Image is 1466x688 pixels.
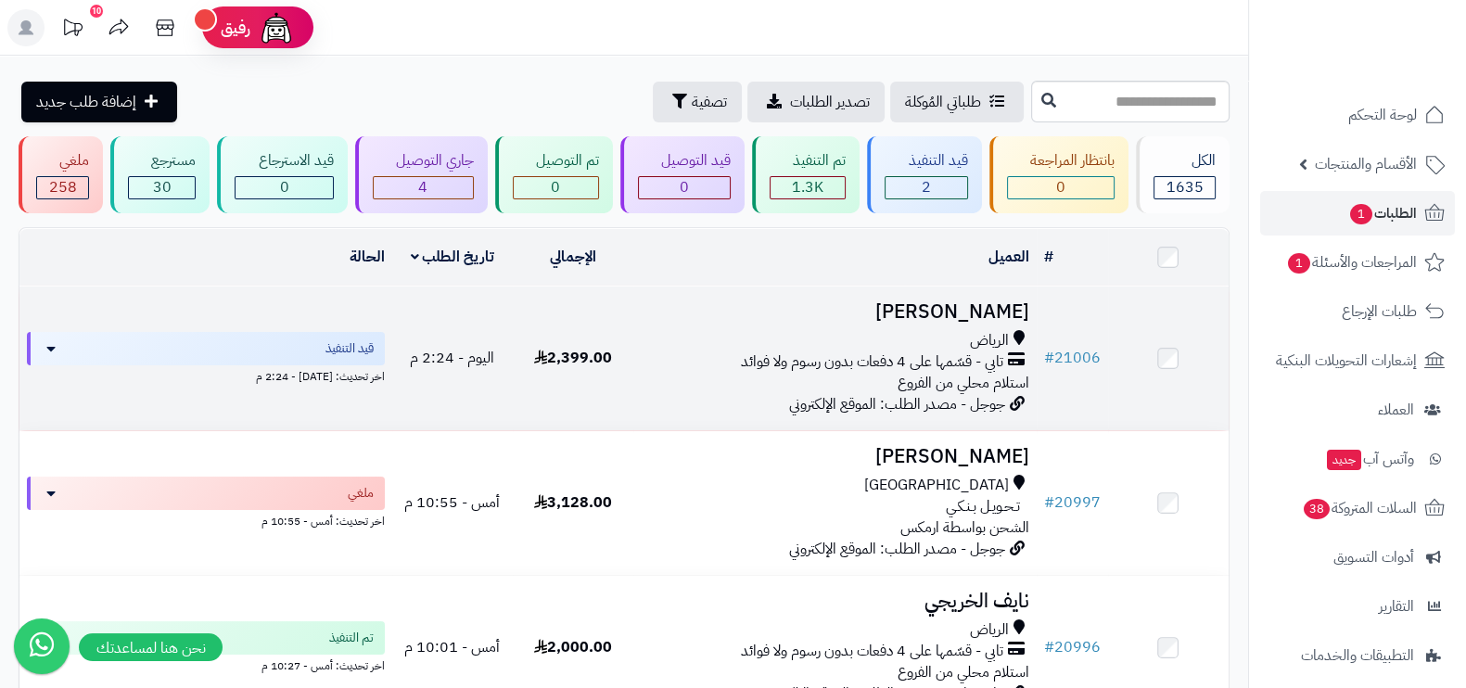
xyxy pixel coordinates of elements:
span: السلات المتروكة [1302,495,1417,521]
span: 1635 [1166,176,1203,198]
a: تصدير الطلبات [747,82,885,122]
div: اخر تحديث: [DATE] - 2:24 م [27,365,385,385]
div: جاري التوصيل [373,150,474,172]
span: جديد [1327,450,1361,470]
div: قيد التوصيل [638,150,731,172]
a: #21006 [1044,347,1101,369]
span: 2,000.00 [534,636,612,658]
h3: نايف الخريجي [641,591,1028,612]
span: 3,128.00 [534,491,612,514]
span: طلباتي المُوكلة [905,91,981,113]
span: 1 [1350,204,1372,224]
a: إضافة طلب جديد [21,82,177,122]
div: قيد الاسترجاع [235,150,333,172]
a: # [1044,246,1053,268]
span: تابي - قسّمها على 4 دفعات بدون رسوم ولا فوائد [741,351,1003,373]
span: # [1044,347,1054,369]
a: العملاء [1260,388,1455,432]
span: 0 [551,176,560,198]
span: 1 [1288,253,1310,274]
div: 30 [129,177,195,198]
div: الكل [1154,150,1216,172]
a: التقارير [1260,584,1455,629]
span: أمس - 10:55 م [404,491,500,514]
span: قيد التنفيذ [325,339,374,358]
a: قيد الاسترجاع 0 [213,136,351,213]
span: الطلبات [1348,200,1417,226]
span: العملاء [1378,397,1414,423]
a: قيد التوصيل 0 [617,136,748,213]
span: 30 [153,176,172,198]
span: الأقسام والمنتجات [1315,151,1417,177]
a: تاريخ الطلب [411,246,495,268]
a: العميل [988,246,1029,268]
span: 0 [279,176,288,198]
a: ملغي 258 [15,136,107,213]
a: الحالة [350,246,385,268]
span: أدوات التسويق [1333,544,1414,570]
div: مسترجع [128,150,196,172]
span: تصفية [692,91,727,113]
span: وآتس آب [1325,446,1414,472]
div: 258 [37,177,88,198]
span: تم التنفيذ [329,629,374,647]
span: المراجعات والأسئلة [1286,249,1417,275]
div: اخر تحديث: أمس - 10:27 م [27,655,385,674]
div: ملغي [36,150,89,172]
img: logo-2.png [1340,52,1448,91]
span: 2 [922,176,931,198]
a: التطبيقات والخدمات [1260,633,1455,678]
span: تصدير الطلبات [790,91,870,113]
a: أدوات التسويق [1260,535,1455,580]
span: 1.3K [792,176,823,198]
span: الرياض [970,330,1009,351]
span: التطبيقات والخدمات [1301,643,1414,669]
div: 0 [639,177,730,198]
span: 0 [1056,176,1065,198]
div: 0 [1008,177,1114,198]
div: 4 [374,177,473,198]
a: #20996 [1044,636,1101,658]
span: اليوم - 2:24 م [410,347,494,369]
a: الإجمالي [550,246,596,268]
span: أمس - 10:01 م [404,636,500,658]
div: 2 [886,177,966,198]
span: التقارير [1379,593,1414,619]
h3: [PERSON_NAME] [641,301,1028,323]
span: جوجل - مصدر الطلب: الموقع الإلكتروني [789,393,1005,415]
span: تـحـويـل بـنـكـي [946,496,1020,517]
span: ملغي [348,484,374,503]
div: قيد التنفيذ [885,150,967,172]
span: إضافة طلب جديد [36,91,136,113]
span: استلام محلي من الفروع [898,661,1029,683]
h3: [PERSON_NAME] [641,446,1028,467]
span: الشحن بواسطة ارمكس [900,516,1029,539]
span: طلبات الإرجاع [1342,299,1417,325]
a: الكل1635 [1132,136,1233,213]
span: إشعارات التحويلات البنكية [1276,348,1417,374]
div: 0 [236,177,332,198]
a: تم التوصيل 0 [491,136,617,213]
a: السلات المتروكة38 [1260,486,1455,530]
span: تابي - قسّمها على 4 دفعات بدون رسوم ولا فوائد [741,641,1003,662]
span: لوحة التحكم [1348,102,1417,128]
button: تصفية [653,82,742,122]
span: رفيق [221,17,250,39]
span: 258 [49,176,77,198]
div: 0 [514,177,598,198]
a: جاري التوصيل 4 [351,136,491,213]
span: # [1044,491,1054,514]
span: استلام محلي من الفروع [898,372,1029,394]
a: تم التنفيذ 1.3K [748,136,863,213]
span: 4 [418,176,427,198]
a: قيد التنفيذ 2 [863,136,985,213]
div: تم التوصيل [513,150,599,172]
span: # [1044,636,1054,658]
span: 2,399.00 [534,347,612,369]
a: لوحة التحكم [1260,93,1455,137]
a: المراجعات والأسئلة1 [1260,240,1455,285]
a: الطلبات1 [1260,191,1455,236]
div: 10 [90,5,103,18]
a: #20997 [1044,491,1101,514]
a: مسترجع 30 [107,136,213,213]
